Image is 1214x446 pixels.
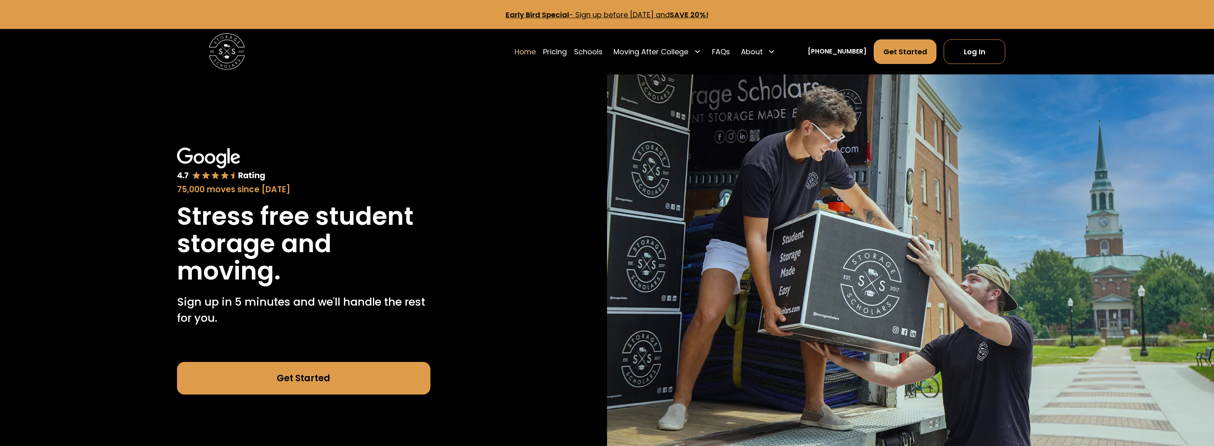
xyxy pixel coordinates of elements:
strong: SAVE 20%! [670,10,709,20]
a: [PHONE_NUMBER] [808,47,866,56]
a: Schools [574,39,603,64]
h1: Stress free student storage and moving. [177,203,430,285]
div: 75,000 moves since [DATE] [177,183,430,195]
a: Pricing [543,39,567,64]
div: About [741,46,763,57]
img: Google 4.7 star rating [177,148,266,181]
a: Early Bird Special- Sign up before [DATE] andSAVE 20%! [506,10,709,20]
a: Get Started [177,362,430,395]
div: Moving After College [613,46,688,57]
a: FAQs [712,39,730,64]
a: Home [514,39,536,64]
strong: Early Bird Special [506,10,569,20]
img: Storage Scholars main logo [209,33,245,70]
a: Get Started [874,39,936,64]
a: Log In [944,39,1005,64]
p: Sign up in 5 minutes and we'll handle the rest for you. [177,294,430,327]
